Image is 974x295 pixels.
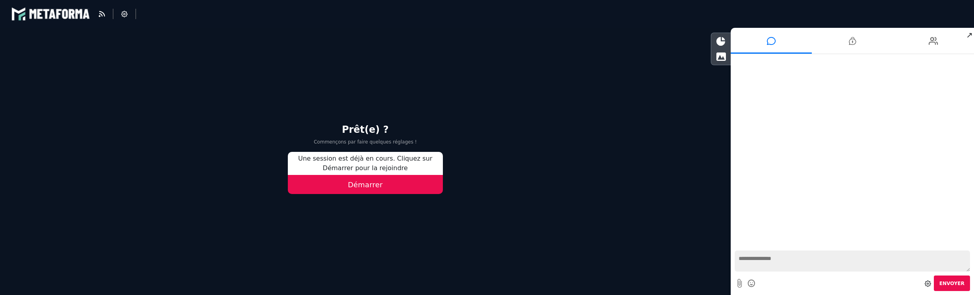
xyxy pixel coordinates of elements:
[284,138,447,146] p: Commençons par faire quelques réglages !
[934,276,970,291] button: Envoyer
[288,152,443,175] p: Une session est déjà en cours. Cliquez sur Démarrer pour la rejoindre
[965,28,974,42] span: ↗
[284,125,447,134] h2: Prêt(e) ?
[939,281,964,286] span: Envoyer
[288,175,443,194] button: Démarrer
